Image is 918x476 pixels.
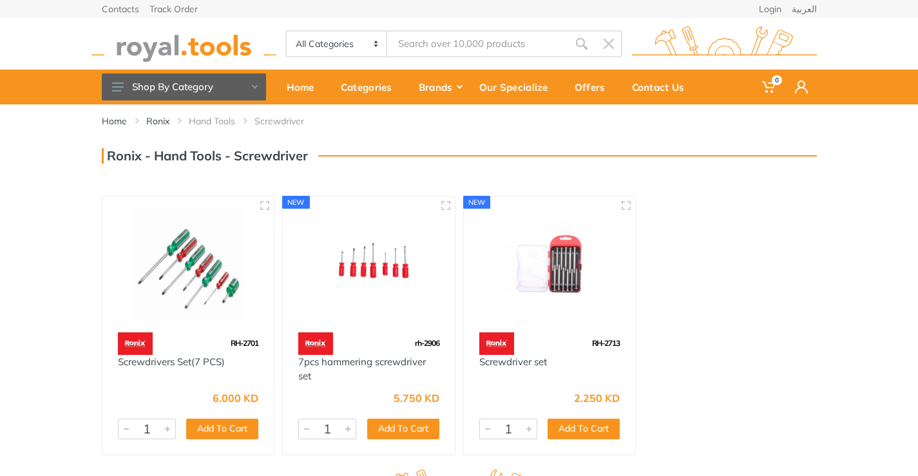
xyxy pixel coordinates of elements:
[574,393,620,403] div: 2.250 KD
[772,75,782,85] span: 0
[118,356,225,368] a: Screwdrivers Set(7 PCS)
[231,338,258,348] span: RH-2701
[792,5,817,14] a: العربية
[592,338,620,348] span: RH-2713
[475,208,624,319] img: Royal Tools - Screwdriver set
[278,70,332,104] a: Home
[332,73,410,100] div: Categories
[254,115,323,128] li: Screwdriver
[759,5,781,14] a: Login
[298,332,333,355] img: 130.webp
[213,393,258,403] div: 6.000 KD
[367,419,439,439] button: Add To Cart
[146,115,169,128] a: Ronix
[149,5,198,14] a: Track Order
[566,70,623,104] a: Offers
[479,356,547,368] a: Screwdriver set
[118,332,153,355] img: 130.webp
[294,208,443,319] img: Royal Tools - 7pcs hammering screwdriver set
[102,73,266,100] button: Shop By Category
[102,5,139,14] a: Contacts
[332,70,410,104] a: Categories
[394,393,439,403] div: 5.750 KD
[102,148,308,164] h3: Ronix - Hand Tools - Screwdriver
[387,30,568,57] input: Site search
[102,115,817,128] nav: breadcrumb
[753,70,786,104] a: 0
[287,32,388,56] select: Category
[282,196,310,209] div: new
[632,26,817,62] img: royal.tools Logo
[470,73,566,100] div: Our Specialize
[91,26,276,62] img: royal.tools Logo
[410,73,470,100] div: Brands
[415,338,439,348] span: rh-2906
[186,419,258,439] button: Add To Cart
[298,356,426,383] a: 7pcs hammering screwdriver set
[623,73,702,100] div: Contact Us
[470,70,566,104] a: Our Specialize
[114,208,263,319] img: Royal Tools - Screwdrivers Set(7 PCS)
[623,70,702,104] a: Contact Us
[278,73,332,100] div: Home
[548,419,620,439] button: Add To Cart
[189,115,235,128] a: Hand Tools
[102,115,127,128] a: Home
[463,196,491,209] div: new
[479,332,514,355] img: 130.webp
[566,73,623,100] div: Offers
